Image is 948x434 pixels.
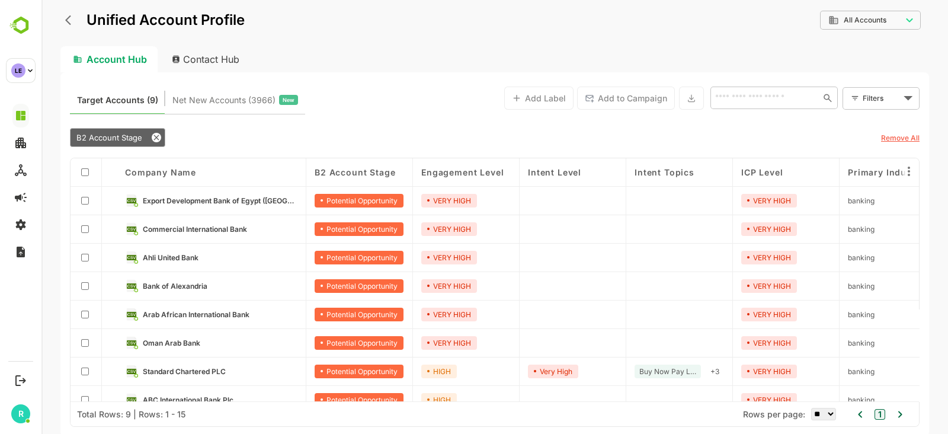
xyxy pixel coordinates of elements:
span: banking [806,395,833,404]
span: Ahli United Bank [101,253,157,262]
div: R [11,404,30,423]
div: Account Hub [19,46,116,72]
div: HIGH [380,365,415,378]
span: Oman Arab Bank [101,339,159,347]
button: Export the selected data as CSV [638,87,662,110]
span: Net New Accounts ( 3966 ) [131,92,234,108]
span: Engagement Level [380,167,462,177]
span: New [241,92,253,108]
div: Filters [820,85,878,110]
span: B2 Account Stage [273,167,354,177]
div: LE [11,63,25,78]
span: Commercial International Bank [101,225,206,234]
div: VERY HIGH [380,336,435,350]
div: Total Rows: 9 | Rows: 1 - 15 [36,409,144,419]
div: All Accounts [787,15,860,25]
u: Remove All [840,133,878,142]
button: Logout [12,372,28,388]
div: Contact Hub [121,46,209,72]
span: banking [806,367,833,376]
span: All Accounts [802,16,845,24]
div: Potential Opportunity [273,393,362,407]
div: B2 Account Stage [28,128,124,147]
div: Very High [486,365,537,378]
div: VERY HIGH [700,279,755,293]
span: banking [806,253,833,262]
button: Add to Campaign [536,87,633,110]
span: Primary Industry [806,167,883,177]
div: Newly surfaced ICP-fit accounts from Intent, Website, LinkedIn, and other engagement signals. [131,92,257,108]
div: VERY HIGH [700,308,755,321]
div: VERY HIGH [700,365,755,378]
div: Filters [821,92,859,104]
div: VERY HIGH [380,279,435,293]
span: Arab African International Bank [101,310,208,319]
span: Intent Topics [593,167,653,177]
span: banking [806,196,833,205]
span: Standard Chartered PLC [101,367,184,376]
div: VERY HIGH [700,336,755,350]
button: back [21,11,39,29]
div: VERY HIGH [700,393,755,407]
div: Potential Opportunity [273,336,362,350]
button: 1 [833,409,844,420]
img: BambooboxLogoMark.f1c84d78b4c51b1a7b5f700c9845e183.svg [6,14,36,37]
span: ICP Level [700,167,742,177]
div: VERY HIGH [700,222,755,236]
div: All Accounts [779,9,879,32]
div: Potential Opportunity [273,251,362,264]
div: VERY HIGH [380,194,435,208]
span: banking [806,310,833,319]
button: Add Label [463,87,532,110]
div: Potential Opportunity [273,279,362,293]
div: VERY HIGH [700,251,755,264]
span: Company name [84,167,155,177]
span: banking [806,282,833,291]
span: Bank of Alexandria [101,282,166,291]
span: B2 Account Stage [35,133,101,142]
div: Potential Opportunity [273,222,362,236]
span: banking [806,225,833,234]
span: Rows per page: [702,409,764,419]
p: Unified Account Profile [45,13,203,27]
div: VERY HIGH [380,308,435,321]
div: Potential Opportunity [273,308,362,321]
div: Potential Opportunity [273,365,362,378]
div: + 3 [664,365,683,378]
span: Intent Level [486,167,540,177]
span: banking [806,339,833,347]
span: Export Development Bank of Egypt (Ebank) [101,196,256,205]
span: Buy Now Pay Later [598,367,655,376]
div: VERY HIGH [380,222,435,236]
div: HIGH [380,393,415,407]
span: ABC International Bank Plc [101,395,192,404]
div: Potential Opportunity [273,194,362,208]
span: Target Accounts (9) [36,92,117,108]
div: VERY HIGH [700,194,755,208]
div: VERY HIGH [380,251,435,264]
